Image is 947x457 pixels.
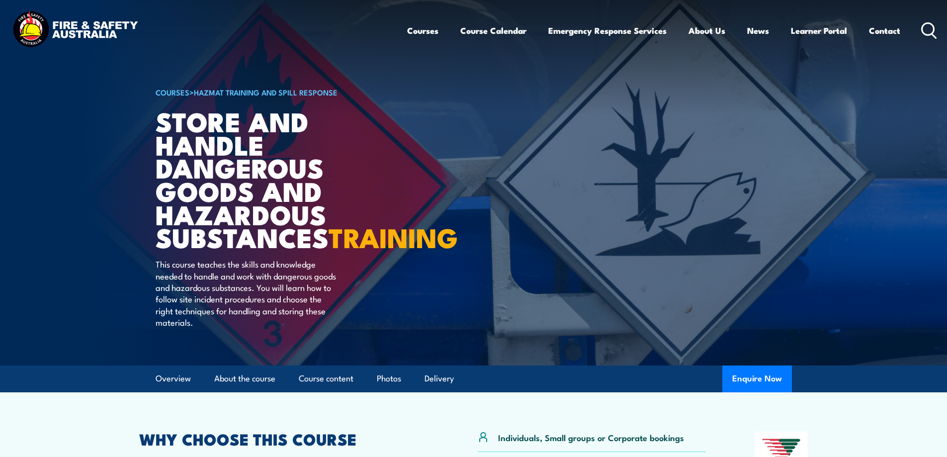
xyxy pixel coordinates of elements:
[377,366,401,392] a: Photos
[460,17,526,44] a: Course Calendar
[156,109,401,249] h1: Store And Handle Dangerous Goods and Hazardous Substances
[299,366,353,392] a: Course content
[156,87,189,97] a: COURSES
[156,258,337,328] p: This course teaches the skills and knowledge needed to handle and work with dangerous goods and h...
[548,17,667,44] a: Emergency Response Services
[869,17,900,44] a: Contact
[194,87,338,97] a: HAZMAT Training and Spill Response
[214,366,275,392] a: About the course
[139,432,430,446] h2: WHY CHOOSE THIS COURSE
[722,366,792,392] button: Enquire Now
[156,86,401,98] h6: >
[425,366,454,392] a: Delivery
[747,17,769,44] a: News
[498,432,684,443] p: Individuals, Small groups or Corporate bookings
[791,17,847,44] a: Learner Portal
[689,17,725,44] a: About Us
[329,216,458,257] strong: TRAINING
[156,366,191,392] a: Overview
[407,17,438,44] a: Courses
